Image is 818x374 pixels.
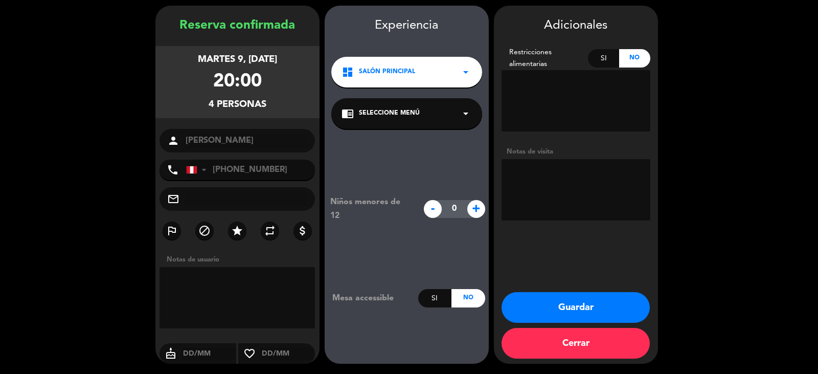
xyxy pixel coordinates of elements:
[167,164,179,176] i: phone
[325,16,489,36] div: Experiencia
[187,160,210,180] div: Peru (Perú): +51
[264,225,276,237] i: repeat
[231,225,243,237] i: star
[502,16,650,36] div: Adicionales
[167,135,179,147] i: person
[261,347,315,360] input: DD/MM
[342,66,354,78] i: dashboard
[297,225,309,237] i: attach_money
[502,328,650,359] button: Cerrar
[418,289,451,307] div: Si
[162,254,320,265] div: Notas de usuario
[342,107,354,120] i: chrome_reader_mode
[323,195,418,222] div: Niños menores de 12
[460,107,472,120] i: arrow_drop_down
[588,49,619,68] div: Si
[182,347,237,360] input: DD/MM
[460,66,472,78] i: arrow_drop_down
[451,289,485,307] div: No
[424,200,442,218] span: -
[238,347,261,360] i: favorite_border
[502,292,650,323] button: Guardar
[198,52,277,67] div: martes 9, [DATE]
[467,200,485,218] span: +
[167,193,179,205] i: mail_outline
[166,225,178,237] i: outlined_flag
[160,347,182,360] i: cake
[502,47,588,70] div: Restricciones alimentarias
[198,225,211,237] i: block
[325,292,418,305] div: Mesa accessible
[619,49,650,68] div: No
[359,67,415,77] span: Salón Principal
[155,16,320,36] div: Reserva confirmada
[502,146,650,157] div: Notas de visita
[213,67,262,97] div: 20:00
[209,97,266,112] div: 4 personas
[359,108,420,119] span: Seleccione Menú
